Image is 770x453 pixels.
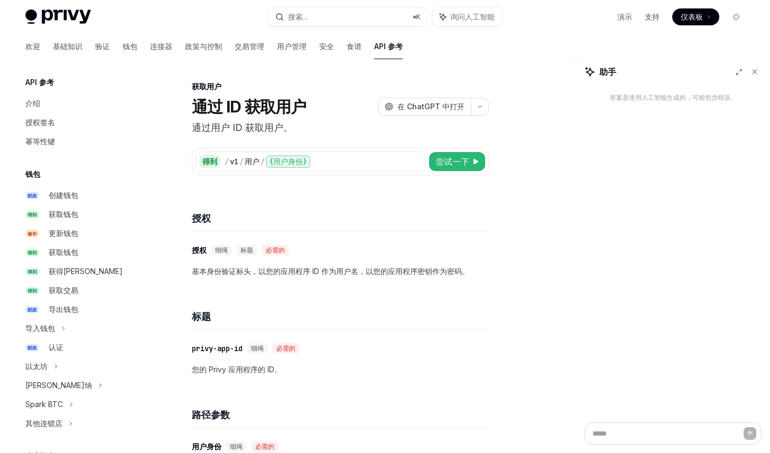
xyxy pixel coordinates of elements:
[17,132,152,151] a: 幂等性键
[27,307,37,313] font: 邮政
[192,122,293,133] font: 通过用户 ID 获取用户。
[25,78,54,87] font: API 参考
[17,243,152,262] a: 得到获取钱包
[276,344,295,353] font: 必需的
[17,262,152,281] a: 得到获得[PERSON_NAME]
[17,281,152,300] a: 得到获取交易
[319,42,334,51] font: 安全
[27,345,37,351] font: 邮政
[49,305,78,314] font: 导出钱包
[17,338,152,357] a: 邮政认证
[235,34,264,59] a: 交易管理
[599,67,616,77] font: 助手
[416,13,421,21] font: K
[25,99,40,108] font: 介绍
[192,246,207,255] font: 授权
[95,42,110,51] font: 验证
[617,12,632,22] a: 演示
[27,231,37,237] font: 修补
[347,42,361,51] font: 食谱
[610,93,737,101] font: 答案是使用人工智能生成的，可能包含错误。
[17,205,152,224] a: 得到获取钱包
[645,12,660,22] a: 支持
[617,12,632,21] font: 演示
[25,118,55,127] font: 授权签名
[27,288,37,294] font: 得到
[185,34,222,59] a: 政策与控制
[185,42,222,51] font: 政策与控制
[25,10,91,24] img: 灯光标志
[49,229,78,238] font: 更新钱包
[413,13,416,21] font: ⌘
[123,42,137,51] font: 钱包
[27,193,37,199] font: 邮政
[17,94,152,113] a: 介绍
[53,34,82,59] a: 基础知识
[192,82,221,91] font: 获取用户
[374,34,403,59] a: API 参考
[25,381,92,390] font: [PERSON_NAME]纳
[268,7,427,26] button: 搜索...⌘K
[25,169,40,178] font: 钱包
[245,157,259,166] font: 用户
[235,42,264,51] font: 交易管理
[27,212,37,218] font: 得到
[192,442,221,451] font: 用户身份
[17,300,152,319] a: 邮政导出钱包
[266,246,285,254] font: 必需的
[17,224,152,243] a: 修补更新钱包
[49,248,78,257] font: 获取钱包
[95,34,110,59] a: 验证
[49,286,78,295] font: 获取交易
[192,409,230,420] font: 路径参数
[192,311,211,322] font: 标题
[261,157,265,166] font: /
[25,34,40,59] a: 欢迎
[27,250,37,256] font: 得到
[397,102,465,111] font: 在 ChatGPT 中打开
[319,34,334,59] a: 安全
[49,210,78,219] font: 获取钱包
[230,442,243,451] font: 细绳
[288,12,308,21] font: 搜索...
[269,157,307,166] font: {用户身份}
[25,419,62,428] font: 其他连锁店
[25,324,55,333] font: 导入钱包
[215,246,228,254] font: 细绳
[728,8,745,25] button: 切换暗模式
[53,42,82,51] font: 基础知识
[25,137,55,146] font: 幂等性键
[49,267,123,276] font: 获得[PERSON_NAME]
[192,213,211,224] font: 授权
[672,8,719,25] a: 仪表板
[240,246,253,254] font: 标题
[374,42,403,51] font: API 参考
[27,269,37,275] font: 得到
[192,267,469,276] font: 基本身份验证标头，以您的应用程序 ID 作为用户名，以您的应用程序密钥作为密码。
[150,42,172,51] font: 连接器
[744,427,756,440] button: 发送消息
[239,157,244,166] font: /
[450,12,495,21] font: 询问人工智能
[49,191,78,200] font: 创建钱包
[192,344,243,353] font: privy-app-id
[25,42,40,51] font: 欢迎
[25,400,63,409] font: Spark BTC
[150,34,172,59] a: 连接器
[277,42,307,51] font: 用户管理
[202,157,217,166] font: 得到
[25,362,48,371] font: 以太坊
[49,343,63,352] font: 认证
[192,97,307,116] font: 通过 ID 获取用户
[432,7,502,26] button: 询问人工智能
[255,442,274,451] font: 必需的
[435,156,469,167] font: 尝试一下
[192,365,282,374] font: 您的 Privy 应用程序的 ID。
[645,12,660,21] font: 支持
[17,113,152,132] a: 授权签名
[681,12,703,21] font: 仪表板
[251,344,264,353] font: 细绳
[230,157,238,166] font: v1
[17,186,152,205] a: 邮政创建钱包
[123,34,137,59] a: 钱包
